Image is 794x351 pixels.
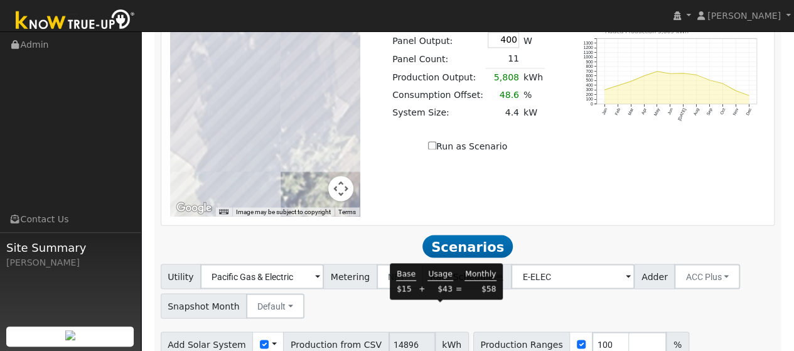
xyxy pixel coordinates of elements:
input: Select a Utility [200,264,324,289]
img: Google [173,200,215,216]
text: 600 [586,73,593,77]
text: 900 [586,59,593,63]
td: Base [396,267,416,281]
input: Select a Rate Schedule [511,264,635,289]
td: $15 [396,283,416,295]
a: Terms [338,208,356,215]
label: Run as Scenario [428,140,507,153]
td: Usage [427,267,453,281]
td: % [521,86,545,104]
td: Production Output: [390,68,486,87]
circle: onclick="" [682,72,684,74]
td: kW [521,104,545,121]
td: kWh [521,68,545,87]
td: Consumption Offset: [390,86,486,104]
span: Utility [161,264,201,289]
span: Metering [323,264,377,289]
text: Sep [705,107,713,116]
circle: onclick="" [643,75,645,77]
td: + [418,283,426,295]
td: Panel Count: [390,50,486,68]
td: = [455,283,463,295]
text: 1100 [584,50,593,54]
input: Run as Scenario [428,141,436,149]
button: Map camera controls [328,176,353,201]
a: Open this area in Google Maps (opens a new window) [173,200,215,216]
circle: onclick="" [604,89,606,90]
span: Site Summary [6,239,134,256]
text: 0 [591,101,593,105]
span: Scenarios [422,235,512,257]
circle: onclick="" [748,94,750,96]
td: 5,808 [485,68,521,87]
circle: onclick="" [735,90,737,92]
text: 100 [586,97,593,101]
div: [PERSON_NAME] [6,256,134,269]
text: [DATE] [677,107,687,121]
button: ACC Plus [674,264,740,289]
text: 1000 [584,55,593,59]
text: 700 [586,68,593,73]
td: $43 [427,283,453,295]
text: Oct [719,107,726,115]
td: $58 [464,283,496,295]
td: System Size: [390,104,486,121]
span: Adder [634,264,675,289]
text: 500 [586,78,593,82]
text: 400 [586,82,593,87]
circle: onclick="" [657,70,658,72]
td: Panel Output: [390,30,486,50]
text: Mar [627,107,635,116]
span: Snapshot Month [161,293,247,318]
button: Keyboard shortcuts [219,207,228,216]
span: Image may be subject to copyright [236,208,331,215]
text: May [653,107,661,116]
text: 1300 [584,40,593,45]
img: retrieve [65,330,75,340]
text: Feb [614,107,621,116]
text: Apr [640,107,648,116]
button: NBT [377,264,424,289]
text: Jun [667,107,673,115]
text: 200 [586,92,593,96]
text: Dec [745,107,753,116]
text: 800 [586,64,593,68]
text: Added Production 5,809 kWh [605,27,689,34]
td: 48.6 [485,86,521,104]
td: 4.4 [485,104,521,121]
button: Default [246,293,304,318]
circle: onclick="" [670,72,672,74]
text: Jan [601,107,608,115]
td: W [521,30,545,50]
circle: onclick="" [617,84,619,86]
img: Know True-Up [9,7,141,35]
td: Monthly [464,267,496,281]
span: [PERSON_NAME] [707,11,781,21]
text: Nov [732,107,739,116]
circle: onclick="" [722,82,724,84]
text: 300 [586,87,593,92]
text: Aug [692,107,700,116]
td: 11 [485,50,521,68]
circle: onclick="" [630,80,632,82]
circle: onclick="" [709,79,711,81]
text: 1200 [584,45,593,50]
circle: onclick="" [695,73,697,75]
